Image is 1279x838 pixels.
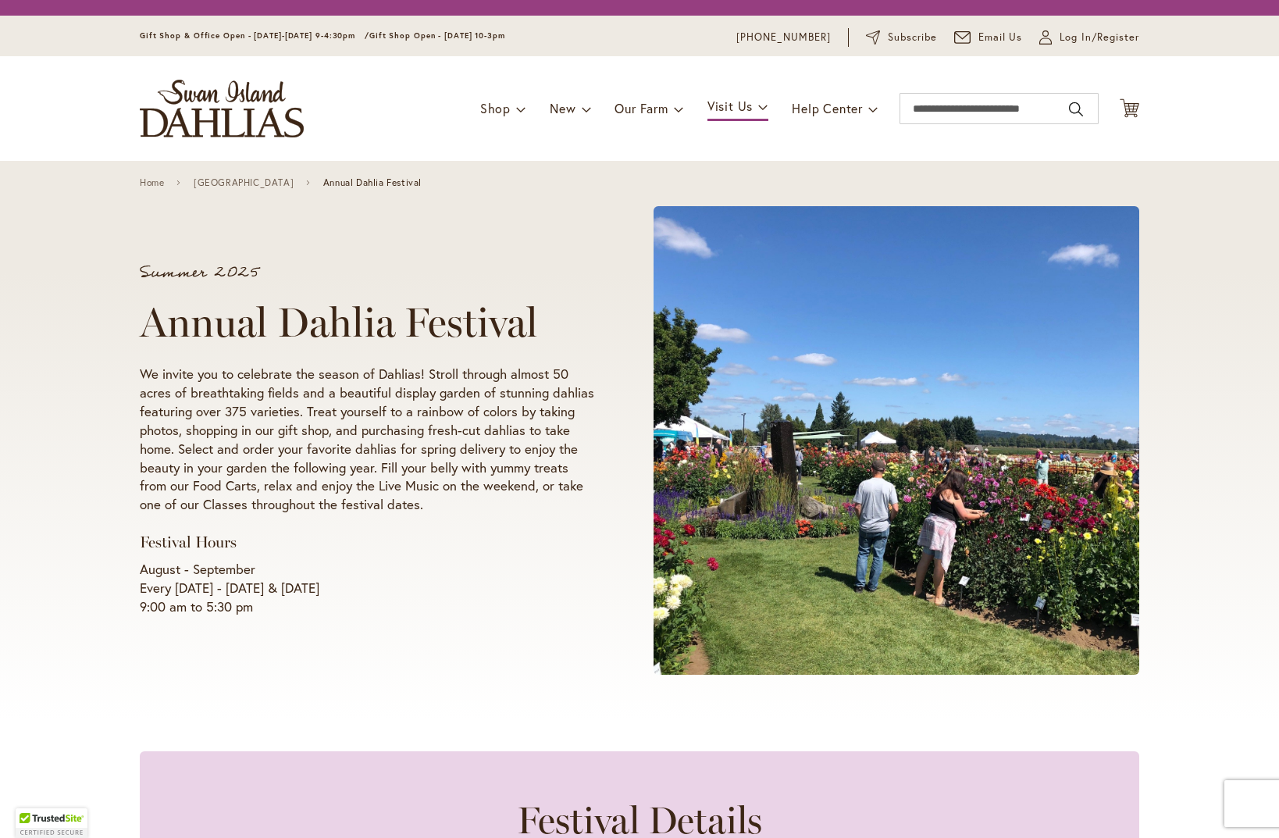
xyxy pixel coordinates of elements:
[792,100,863,116] span: Help Center
[323,177,422,188] span: Annual Dahlia Festival
[1039,30,1139,45] a: Log In/Register
[140,177,164,188] a: Home
[978,30,1023,45] span: Email Us
[140,30,369,41] span: Gift Shop & Office Open - [DATE]-[DATE] 9-4:30pm /
[1069,97,1083,122] button: Search
[615,100,668,116] span: Our Farm
[954,30,1023,45] a: Email Us
[140,299,594,346] h1: Annual Dahlia Festival
[140,265,594,280] p: Summer 2025
[866,30,937,45] a: Subscribe
[888,30,937,45] span: Subscribe
[736,30,831,45] a: [PHONE_NUMBER]
[369,30,505,41] span: Gift Shop Open - [DATE] 10-3pm
[140,80,304,137] a: store logo
[480,100,511,116] span: Shop
[194,177,294,188] a: [GEOGRAPHIC_DATA]
[707,98,753,114] span: Visit Us
[16,808,87,838] div: TrustedSite Certified
[1060,30,1139,45] span: Log In/Register
[140,560,594,616] p: August - September Every [DATE] - [DATE] & [DATE] 9:00 am to 5:30 pm
[140,365,594,515] p: We invite you to celebrate the season of Dahlias! Stroll through almost 50 acres of breathtaking ...
[550,100,575,116] span: New
[140,533,594,552] h3: Festival Hours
